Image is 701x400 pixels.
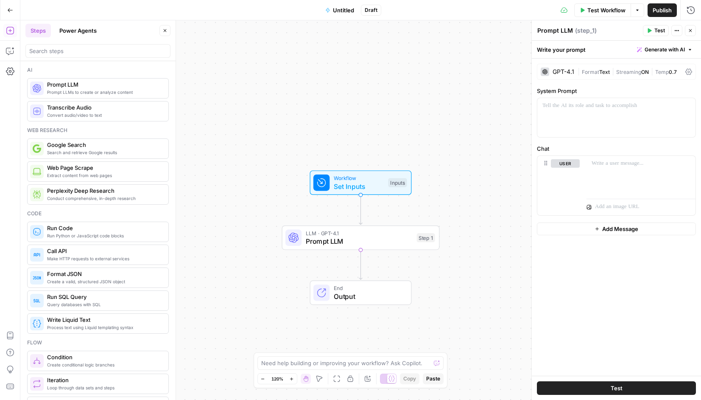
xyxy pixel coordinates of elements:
button: Test Workflow [574,3,631,17]
span: Search and retrieve Google results [47,149,162,156]
span: Set Inputs [334,181,384,192]
span: 0.7 [669,69,677,75]
div: WorkflowSet InputsInputs [282,170,440,195]
span: Add Message [602,225,638,233]
span: Call API [47,247,162,255]
span: Condition [47,353,162,361]
span: Paste [426,375,440,383]
span: Run SQL Query [47,293,162,301]
span: Publish [653,6,672,14]
span: Workflow [334,174,384,182]
button: Publish [648,3,677,17]
span: Create conditional logic branches [47,361,162,368]
span: Make HTTP requests to external services [47,255,162,262]
span: Format JSON [47,270,162,278]
span: Perplexity Deep Research [47,186,162,195]
input: Search steps [29,47,167,55]
span: Test [611,384,623,392]
span: Iteration [47,376,162,384]
span: 120% [271,375,283,382]
span: Create a valid, structured JSON object [47,278,162,285]
button: Generate with AI [634,44,696,55]
span: Prompt LLMs to create or analyze content [47,89,162,96]
div: GPT-4.1 [553,69,574,75]
div: Write your prompt [532,41,701,58]
span: Convert audio/video to text [47,112,162,118]
div: Code [27,210,169,217]
div: user [537,156,580,215]
span: Extract content from web pages [47,172,162,179]
g: Edge from start to step_1 [359,195,362,225]
span: Streaming [616,69,641,75]
span: Query databases with SQL [47,301,162,308]
span: Run Code [47,224,162,232]
span: End [334,284,403,292]
button: Power Agents [54,24,102,37]
span: Loop through data sets and steps [47,384,162,391]
span: Transcribe Audio [47,103,162,112]
span: Test Workflow [587,6,626,14]
button: Test [643,25,669,36]
span: Temp [655,69,669,75]
button: Test [537,381,696,395]
span: Untitled [333,6,354,14]
span: | [649,67,655,76]
div: Inputs [388,178,407,187]
button: Copy [400,373,419,384]
span: Generate with AI [645,46,685,54]
button: Paste [423,373,444,384]
label: Chat [537,144,696,153]
span: ( step_1 ) [575,26,597,35]
div: LLM · GPT-4.1Prompt LLMStep 1 [282,225,440,250]
span: Conduct comprehensive, in-depth research [47,195,162,202]
div: EndOutput [282,281,440,305]
span: Run Python or JavaScript code blocks [47,232,162,239]
span: Text [599,69,610,75]
span: LLM · GPT-4.1 [306,229,413,237]
span: Google Search [47,141,162,149]
span: | [578,67,582,76]
div: Web research [27,127,169,134]
div: Flow [27,339,169,346]
span: Test [654,27,665,34]
span: Output [334,291,403,301]
textarea: Prompt LLM [537,26,573,35]
button: user [551,159,580,168]
button: Steps [25,24,51,37]
div: Step 1 [417,233,435,242]
span: Process text using Liquid templating syntax [47,324,162,331]
label: System Prompt [537,87,696,95]
div: Ai [27,66,169,74]
span: Draft [365,6,377,14]
span: Write Liquid Text [47,315,162,324]
span: ON [641,69,649,75]
span: Format [582,69,599,75]
span: Prompt LLM [47,80,162,89]
span: Web Page Scrape [47,163,162,172]
span: Prompt LLM [306,236,413,246]
span: | [610,67,616,76]
g: Edge from step_1 to end [359,250,362,280]
button: Add Message [537,223,696,235]
button: Untitled [320,3,359,17]
span: Copy [403,375,416,383]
